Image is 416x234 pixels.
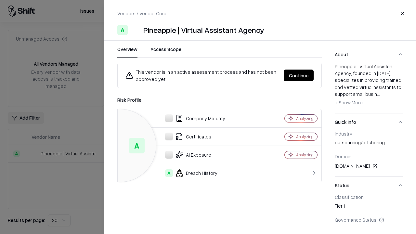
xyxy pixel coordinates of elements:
div: Analyzing [296,134,314,139]
div: Domain [335,153,403,159]
div: A [117,25,128,35]
div: Classification [335,194,403,200]
span: + Show More [335,99,363,105]
div: Analyzing [296,116,314,121]
div: AI Exposure [123,151,262,159]
div: Risk Profile [117,96,322,104]
div: A [165,169,173,177]
button: Continue [284,70,314,81]
p: Vendors / Vendor Card [117,10,166,17]
button: Overview [117,46,137,58]
img: Pineapple | Virtual Assistant Agency [130,25,141,35]
div: Governance Status [335,217,403,223]
div: This vendor is in an active assessment process and has not been approved yet. [125,68,279,83]
button: About [335,46,403,63]
button: Access Scope [150,46,181,58]
div: A [129,138,145,153]
div: About [335,63,403,113]
div: Company Maturity [123,114,262,122]
button: Status [335,177,403,194]
div: Breach History [123,169,262,177]
span: ... [377,91,380,97]
div: outsourcing/offshoring [335,139,403,148]
button: Quick Info [335,113,403,131]
div: Industry [335,131,403,136]
button: + Show More [335,97,363,108]
div: Pineapple | Virtual Assistant Agency, founded in [DATE], specializes in providing trained and vet... [335,63,403,108]
div: Tier 1 [335,202,403,212]
div: [DOMAIN_NAME] [335,162,403,170]
div: Certificates [123,133,262,140]
div: Quick Info [335,131,403,176]
div: Analyzing [296,152,314,158]
div: Pineapple | Virtual Assistant Agency [143,25,264,35]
